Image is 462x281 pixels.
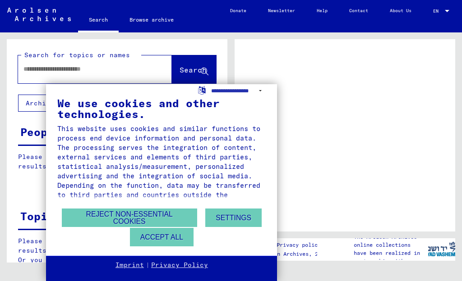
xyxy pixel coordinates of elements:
[62,208,197,227] button: Reject non-essential cookies
[151,261,208,270] a: Privacy Policy
[57,98,266,119] div: We use cookies and other technologies.
[205,208,262,227] button: Settings
[57,124,266,275] div: This website uses cookies and similar functions to process end device information and personal da...
[130,228,194,246] button: Accept all
[115,261,144,270] a: Imprint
